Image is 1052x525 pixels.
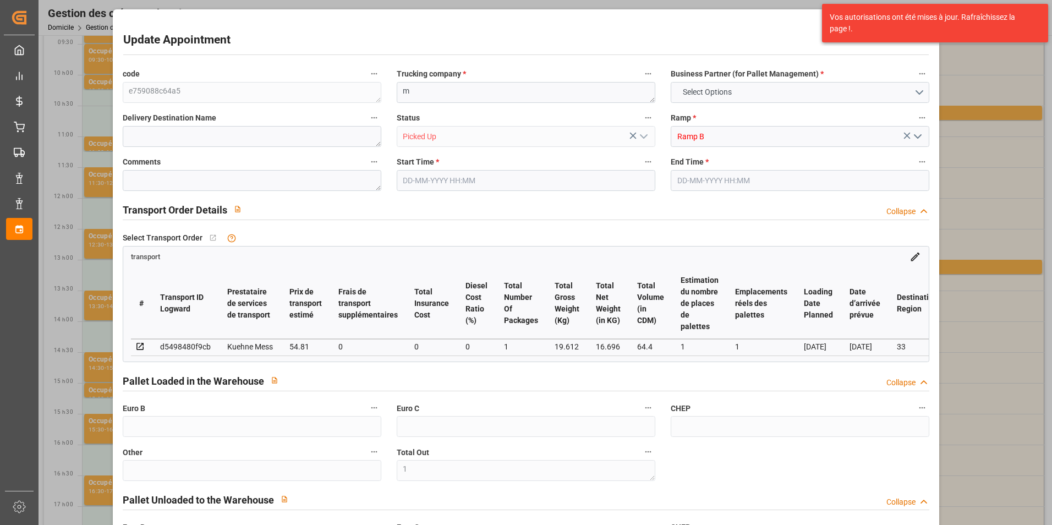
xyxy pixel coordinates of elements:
h2: Pallet Unloaded to the Warehouse [123,493,274,507]
div: 1 [681,340,719,353]
div: Collapse [886,496,916,508]
h2: Transport Order Details [123,203,227,217]
div: 1 [735,340,787,353]
div: 33 [897,340,938,353]
button: Status [641,111,655,125]
font: Business Partner (for Pallet Management) [671,69,819,78]
button: Euro C [641,401,655,415]
button: End Time * [915,155,929,169]
font: Delivery Destination Name [123,113,216,122]
button: Trucking company * [641,67,655,81]
textarea: m [397,82,655,103]
button: View description [274,489,295,510]
th: Frais de transport supplémentaires [330,268,406,339]
th: # [131,268,152,339]
button: Euro B [367,401,381,415]
h2: Update Appointment [123,31,231,49]
div: 1 [504,340,538,353]
button: View description [227,199,248,220]
button: Delivery Destination Name [367,111,381,125]
button: Business Partner (for Pallet Management) * [915,67,929,81]
a: transport [131,251,160,260]
font: Total Out [397,448,429,457]
span: transport [131,253,160,261]
button: View description [264,370,285,391]
div: 19.612 [555,340,579,353]
th: Emplacements réels des palettes [727,268,796,339]
textarea: e759088c64a5 [123,82,381,103]
font: Trucking company [397,69,461,78]
div: Collapse [886,377,916,389]
button: Other [367,445,381,459]
div: 16.696 [596,340,621,353]
input: DD-MM-YYYY HH:MM [397,170,655,191]
div: [DATE] [804,340,833,353]
font: Euro C [397,404,419,413]
input: Type à rechercher/sélectionner [397,126,655,147]
font: code [123,69,140,78]
button: Total Out [641,445,655,459]
th: Diesel Cost Ratio (%) [457,268,496,339]
textarea: 1 [397,460,655,481]
th: Prestataire de services de transport [219,268,281,339]
input: DD-MM-YYYY HH:MM [671,170,929,191]
th: Prix de transport estimé [281,268,330,339]
span: Select Transport Order [123,232,202,244]
button: code [367,67,381,81]
div: 64.4 [637,340,664,353]
th: Total Insurance Cost [406,268,457,339]
font: End Time [671,157,704,166]
font: Comments [123,157,161,166]
font: Other [123,448,143,457]
h2: Pallet Loaded in the Warehouse [123,374,264,389]
div: 54.81 [289,340,322,353]
font: Euro B [123,404,145,413]
th: Total Number Of Packages [496,268,546,339]
div: Kuehne Mess [227,340,273,353]
input: Type à rechercher/sélectionner [671,126,929,147]
th: Destination Region [889,268,946,339]
th: Loading Date Planned [796,268,841,339]
div: Collapse [886,206,916,217]
th: Total Gross Weight (Kg) [546,268,588,339]
div: d5498480f9cb [160,340,211,353]
div: 0 [465,340,487,353]
button: Ouvrir le menu [635,128,651,145]
button: Ramp * [915,111,929,125]
font: Start Time [397,157,434,166]
button: CHEP [915,401,929,415]
button: Ouvrir le menu [671,82,929,103]
th: Estimation du nombre de places de palettes [672,268,727,339]
th: Transport ID Logward [152,268,219,339]
font: Status [397,113,420,122]
button: Ouvrir le menu [909,128,925,145]
div: 0 [338,340,398,353]
th: Total Net Weight (in KG) [588,268,629,339]
font: CHEP [671,404,691,413]
div: 0 [414,340,449,353]
div: Vos autorisations ont été mises à jour. Rafraîchissez la page !. [830,12,1032,35]
th: Date d’arrivée prévue [841,268,889,339]
span: Select Options [677,86,737,98]
div: [DATE] [850,340,880,353]
button: Start Time * [641,155,655,169]
font: Ramp [671,113,691,122]
th: Total Volume (in CDM) [629,268,672,339]
button: Comments [367,155,381,169]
